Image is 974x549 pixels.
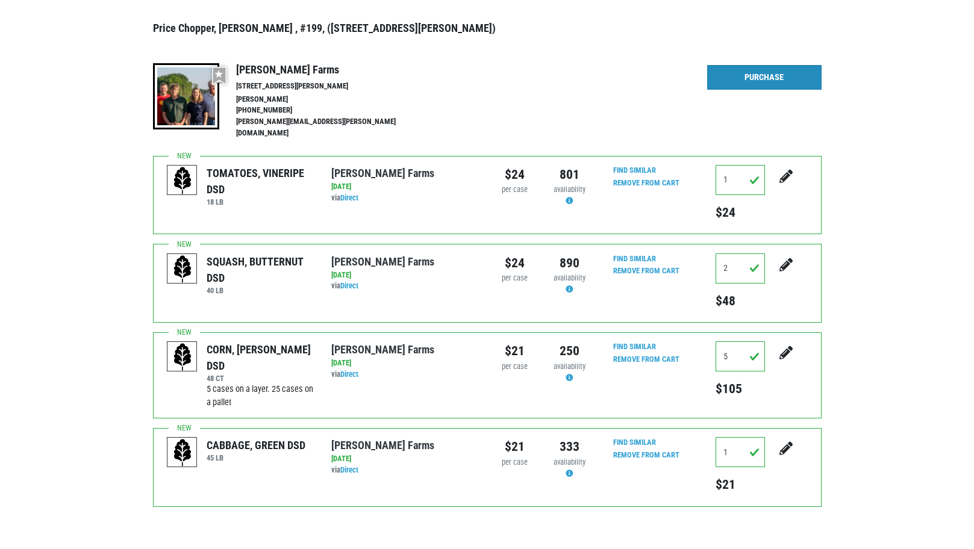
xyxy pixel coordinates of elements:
[496,253,533,273] div: $24
[207,197,313,206] h6: 18 LB
[167,254,198,284] img: placeholder-variety-43d6402dacf2d531de610a020419775a.svg
[716,381,765,397] h5: $105
[554,185,585,194] span: availability
[167,342,198,372] img: placeholder-variety-43d6402dacf2d531de610a020419775a.svg
[496,361,533,373] div: per case
[236,105,422,116] li: [PHONE_NUMBER]
[331,465,478,476] div: via
[707,65,822,90] a: Purchase
[340,370,358,379] a: Direct
[207,341,313,374] div: CORN, [PERSON_NAME] DSD
[153,22,822,35] h3: Price Chopper, [PERSON_NAME] , #199, ([STREET_ADDRESS][PERSON_NAME])
[606,448,687,462] input: Remove From Cart
[331,193,478,204] div: via
[236,81,422,92] li: [STREET_ADDRESS][PERSON_NAME]
[236,116,422,139] li: [PERSON_NAME][EMAIL_ADDRESS][PERSON_NAME][DOMAIN_NAME]
[331,181,478,193] div: [DATE]
[613,438,656,447] a: Find Similar
[606,264,687,278] input: Remove From Cart
[496,341,533,361] div: $21
[331,167,434,179] a: [PERSON_NAME] Farms
[331,369,478,380] div: via
[207,437,305,453] div: CABBAGE, GREEN DSD
[331,343,434,356] a: [PERSON_NAME] Farms
[331,255,434,268] a: [PERSON_NAME] Farms
[167,438,198,468] img: placeholder-variety-43d6402dacf2d531de610a020419775a.svg
[613,254,656,263] a: Find Similar
[606,353,687,367] input: Remove From Cart
[613,342,656,351] a: Find Similar
[554,362,585,371] span: availability
[207,253,313,286] div: SQUASH, BUTTERNUT DSD
[207,165,313,197] div: TOMATOES, VINERIPE DSD
[236,63,422,76] h4: [PERSON_NAME] Farms
[496,457,533,468] div: per case
[551,437,588,456] div: 333
[496,273,533,284] div: per case
[554,457,585,467] span: availability
[716,253,765,284] input: Qty
[340,281,358,290] a: Direct
[331,270,478,281] div: [DATE]
[207,286,313,295] h6: 40 LB
[613,166,656,175] a: Find Similar
[716,341,765,371] input: Qty
[551,253,588,273] div: 890
[716,165,765,195] input: Qty
[207,374,313,383] h6: 48 CT
[716,477,765,492] h5: $21
[716,437,765,467] input: Qty
[331,358,478,369] div: [DATE]
[554,273,585,282] span: availability
[340,193,358,202] a: Direct
[167,166,198,196] img: placeholder-variety-43d6402dacf2d531de610a020419775a.svg
[496,165,533,184] div: $24
[331,439,434,451] a: [PERSON_NAME] Farms
[716,205,765,220] h5: $24
[331,281,478,292] div: via
[496,437,533,456] div: $21
[606,176,687,190] input: Remove From Cart
[716,293,765,309] h5: $48
[207,384,313,408] span: 5 cases on a layer. 25 cases on a pallet
[496,184,533,196] div: per case
[340,465,358,474] a: Direct
[236,94,422,105] li: [PERSON_NAME]
[551,341,588,361] div: 250
[331,453,478,465] div: [DATE]
[153,63,219,129] img: thumbnail-8a08f3346781c529aa742b86dead986c.jpg
[551,165,588,184] div: 801
[207,453,305,462] h6: 45 LB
